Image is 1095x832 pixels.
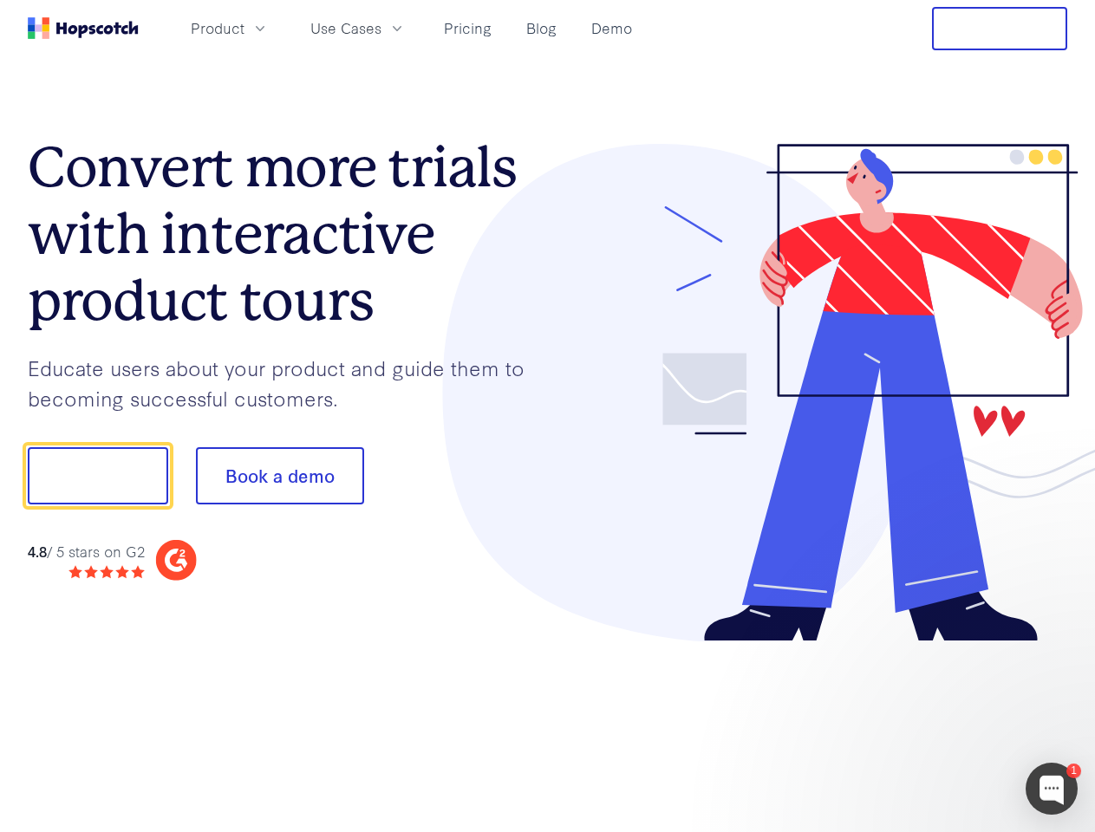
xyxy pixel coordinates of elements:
div: 1 [1066,764,1081,778]
button: Product [180,14,279,42]
a: Demo [584,14,639,42]
button: Free Trial [932,7,1067,50]
span: Use Cases [310,17,381,39]
a: Pricing [437,14,499,42]
span: Product [191,17,244,39]
h1: Convert more trials with interactive product tours [28,134,548,334]
button: Book a demo [196,447,364,504]
button: Use Cases [300,14,416,42]
a: Blog [519,14,564,42]
strong: 4.8 [28,541,47,561]
button: Show me! [28,447,168,504]
div: / 5 stars on G2 [28,541,145,562]
a: Home [28,17,139,39]
p: Educate users about your product and guide them to becoming successful customers. [28,353,548,413]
